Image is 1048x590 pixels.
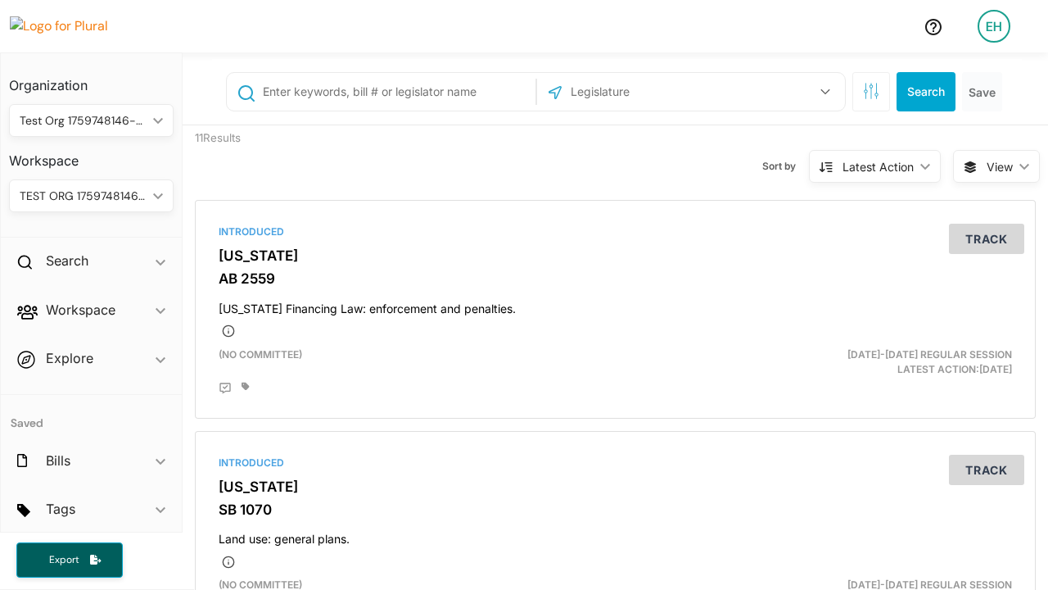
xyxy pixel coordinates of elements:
[38,553,90,567] span: Export
[219,456,1012,470] div: Introduced
[978,10,1010,43] div: EH
[46,349,93,367] h2: Explore
[949,455,1024,485] button: Track
[569,76,744,107] input: Legislature
[897,72,955,111] button: Search
[762,159,809,174] span: Sort by
[863,83,879,97] span: Search Filters
[20,112,147,129] div: Test Org 1759748146-20
[46,452,70,470] h2: Bills
[1,395,182,435] h4: Saved
[847,348,1012,361] span: [DATE]-[DATE] Regular Session
[183,125,399,188] div: 11 Results
[219,270,1012,287] h3: AB 2559
[219,524,1012,547] h4: Land use: general plans.
[219,294,1012,316] h4: [US_STATE] Financing Law: enforcement and penalties.
[9,61,174,98] h3: Organization
[16,542,123,578] button: Export
[219,247,1012,264] h3: [US_STATE]
[206,347,752,377] div: (no committee)
[987,158,1013,175] span: View
[261,76,531,107] input: Enter keywords, bill # or legislator name
[46,252,88,270] h2: Search
[219,501,1012,518] h3: SB 1070
[219,479,1012,495] h3: [US_STATE]
[964,3,1023,49] a: EH
[20,188,147,205] div: TEST ORG 1759748146-20
[242,382,250,392] div: Add tags
[219,382,232,395] div: Add Position Statement
[10,16,124,36] img: Logo for Plural
[752,347,1024,377] div: Latest Action: [DATE]
[219,225,1012,239] div: Introduced
[46,301,115,319] h2: Workspace
[842,158,914,175] div: Latest Action
[9,137,174,173] h3: Workspace
[949,224,1024,254] button: Track
[962,72,1002,111] button: Save
[46,500,75,518] h2: Tags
